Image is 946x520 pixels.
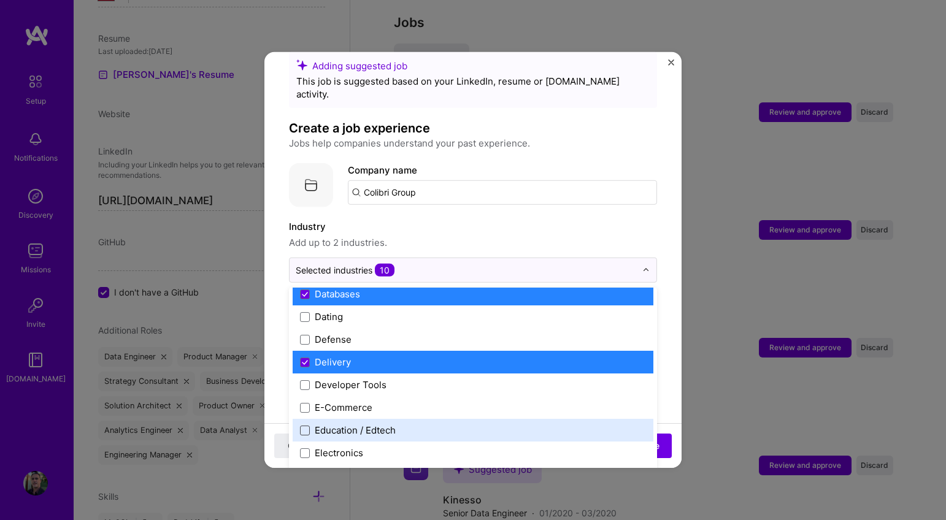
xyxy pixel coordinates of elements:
[315,401,372,414] div: E-Commerce
[375,264,394,277] span: 10
[296,75,650,101] div: This job is suggested based on your LinkedIn, resume or [DOMAIN_NAME] activity.
[289,220,657,234] label: Industry
[348,180,657,205] input: Search for a company...
[315,446,363,459] div: Electronics
[348,164,417,176] label: Company name
[642,266,650,273] img: drop icon
[289,120,657,136] h4: Create a job experience
[289,235,657,250] span: Add up to 2 industries.
[315,378,386,391] div: Developer Tools
[296,59,307,71] i: icon SuggestedTeams
[289,163,333,207] img: Company logo
[288,440,310,452] span: Close
[668,59,674,72] button: Close
[315,310,343,323] div: Dating
[296,264,394,277] div: Selected industries
[315,333,352,346] div: Defense
[289,136,657,151] p: Jobs help companies understand your past experience.
[315,424,396,437] div: Education / Edtech
[296,59,650,72] div: Adding suggested job
[315,288,360,300] div: Databases
[315,356,351,369] div: Delivery
[274,434,323,458] button: Close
